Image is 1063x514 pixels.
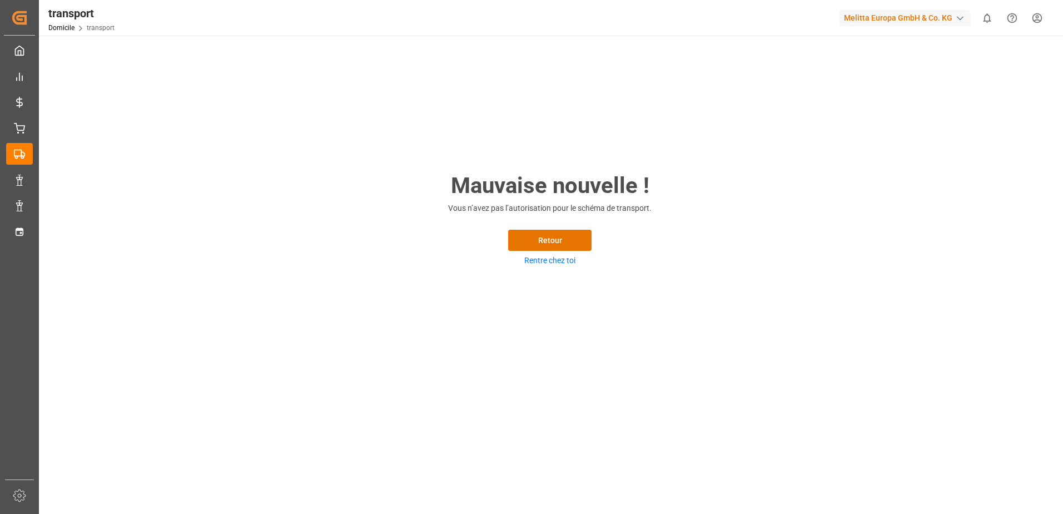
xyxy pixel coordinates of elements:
[48,24,74,32] a: Domicile
[975,6,1000,31] button: Afficher 0 nouvelles notifications
[508,230,592,251] button: Retour
[439,169,661,202] h2: Mauvaise nouvelle !
[48,5,115,22] div: transport
[840,7,975,28] button: Melitta Europa GmbH & Co. KG
[524,256,575,265] a: Rentre chez toi
[1000,6,1025,31] button: Centre d’aide
[448,204,652,212] font: Vous n’avez pas l’autorisation pour le schéma de transport.
[844,12,952,24] font: Melitta Europa GmbH & Co. KG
